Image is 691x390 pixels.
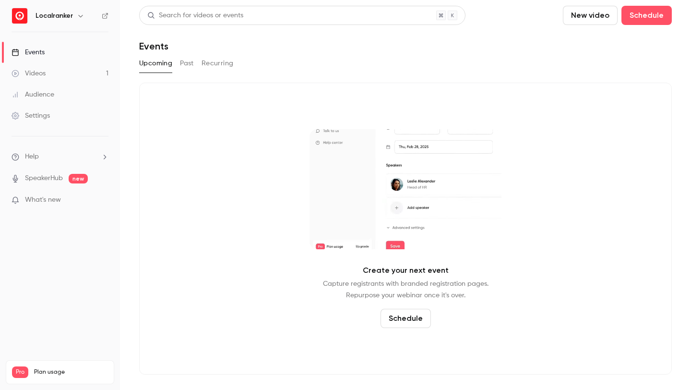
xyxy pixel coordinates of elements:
p: Create your next event [363,265,449,276]
span: Plan usage [34,368,108,376]
img: Localranker [12,8,27,24]
span: Pro [12,366,28,378]
h6: Localranker [36,11,73,21]
button: Schedule [381,309,431,328]
h1: Events [139,40,168,52]
span: What's new [25,195,61,205]
span: new [69,174,88,183]
a: SpeakerHub [25,173,63,183]
p: Capture registrants with branded registration pages. Repurpose your webinar once it's over. [323,278,488,301]
li: help-dropdown-opener [12,152,108,162]
button: Upcoming [139,56,172,71]
button: New video [563,6,618,25]
span: Help [25,152,39,162]
button: Recurring [202,56,234,71]
div: Events [12,48,45,57]
button: Past [180,56,194,71]
div: Audience [12,90,54,99]
div: Settings [12,111,50,121]
button: Schedule [621,6,672,25]
div: Search for videos or events [147,11,243,21]
div: Videos [12,69,46,78]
